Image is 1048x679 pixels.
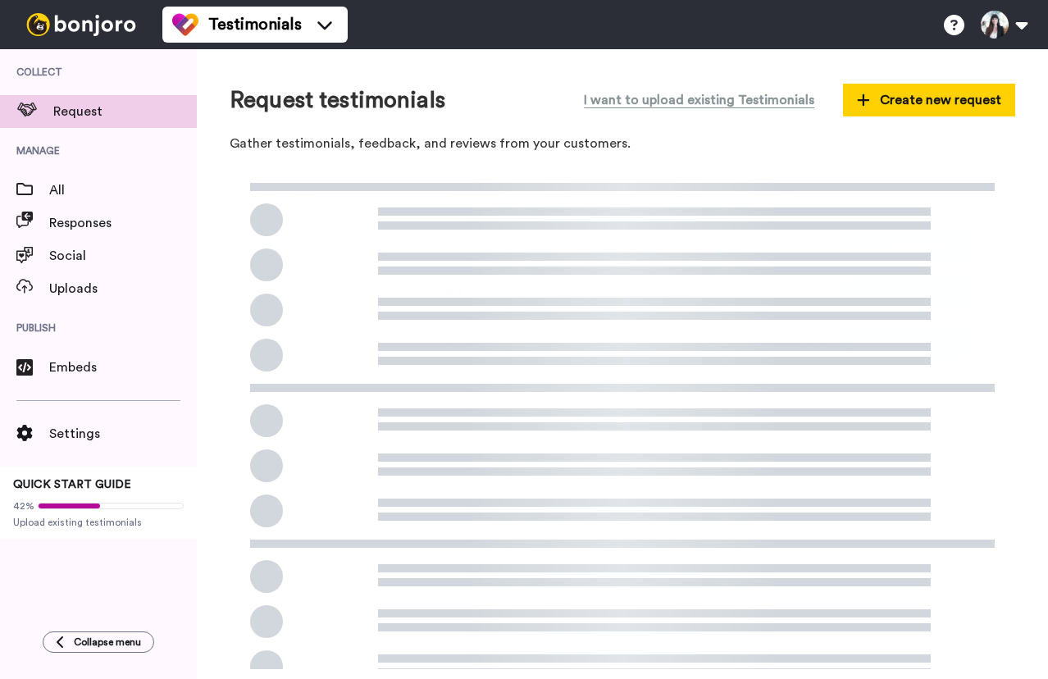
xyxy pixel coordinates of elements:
[445,335,452,347] span: 3
[230,134,1015,153] p: Gather testimonials, feedback, and reviews from your customers.
[74,636,141,649] span: Collapse menu
[857,90,1001,110] span: Create new request
[758,317,834,366] td: 10 mo. ago
[846,326,965,358] button: Invite respondents
[242,333,362,350] button: CloseHack Testimonial
[445,239,456,250] span: 15
[230,88,445,113] h1: Request testimonials
[172,11,198,38] img: tm-color.svg
[445,287,463,298] span: 164
[439,191,503,203] span: Responses
[49,246,197,266] span: Social
[13,516,184,529] span: Upload existing testimonials
[555,383,690,414] button: Nothing more to load
[242,236,409,253] button: CloseHack Testimonial Request
[622,269,758,317] td: [PERSON_NAME][MEDICAL_DATA]
[846,230,965,261] button: Invite respondents
[584,90,814,110] span: I want to upload existing Testimonials
[758,175,834,221] th: Last modified
[846,278,965,309] button: Invite respondents
[49,358,197,377] span: Embeds
[53,102,197,121] span: Request
[230,175,426,221] th: Project Name
[13,479,131,490] span: QUICK START GUIDE
[843,84,1015,116] button: Create new request
[758,269,834,317] td: [DATE]
[758,221,834,269] td: [DATE]
[622,221,758,269] td: [PERSON_NAME][MEDICAL_DATA]
[572,82,827,118] button: I want to upload existing Testimonials
[43,631,154,653] button: Collapse menu
[49,279,197,298] span: Uploads
[242,285,321,302] button: Sell CloseHack
[49,213,197,233] span: Responses
[20,13,143,36] img: bj-logo-header-white.svg
[13,499,34,513] span: 42%
[622,175,758,221] th: Created by
[208,13,302,36] span: Testimonials
[470,284,514,302] span: 3 New
[49,424,197,444] span: Settings
[49,180,197,200] span: All
[622,317,758,366] td: [PERSON_NAME][MEDICAL_DATA]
